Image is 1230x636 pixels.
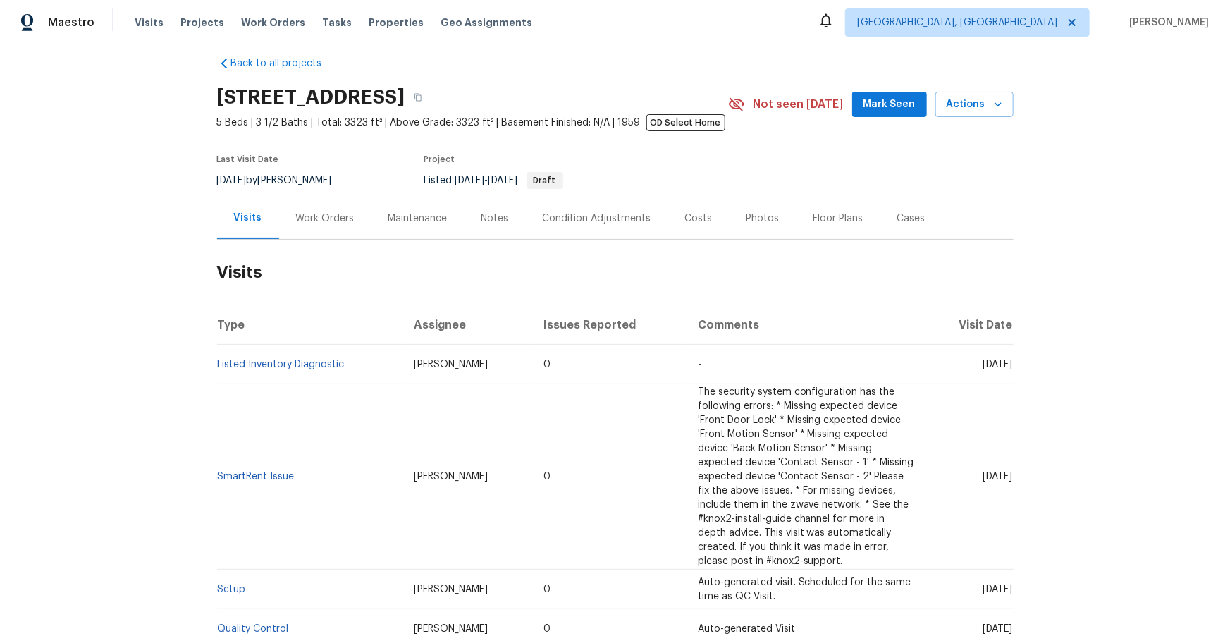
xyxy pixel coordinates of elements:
[405,85,431,110] button: Copy Address
[217,116,728,130] span: 5 Beds | 3 1/2 Baths | Total: 3323 ft² | Above Grade: 3323 ft² | Basement Finished: N/A | 1959
[698,360,701,369] span: -
[217,240,1014,305] h2: Visits
[218,585,246,594] a: Setup
[388,212,448,226] div: Maintenance
[852,92,927,118] button: Mark Seen
[897,212,925,226] div: Cases
[455,176,485,185] span: [DATE]
[543,360,551,369] span: 0
[217,172,349,189] div: by [PERSON_NAME]
[135,16,164,30] span: Visits
[424,176,563,185] span: Listed
[218,624,289,634] a: Quality Control
[698,387,914,566] span: The security system configuration has the following errors: * Missing expected device 'Front Door...
[441,16,532,30] span: Geo Assignments
[488,176,518,185] span: [DATE]
[698,624,795,634] span: Auto-generated Visit
[863,96,916,114] span: Mark Seen
[218,472,295,482] a: SmartRent Issue
[543,472,551,482] span: 0
[234,211,262,225] div: Visits
[1124,16,1209,30] span: [PERSON_NAME]
[217,90,405,104] h2: [STREET_ADDRESS]
[414,624,488,634] span: [PERSON_NAME]
[813,212,863,226] div: Floor Plans
[698,577,911,601] span: Auto-generated visit. Scheduled for the same time as QC Visit.
[414,360,488,369] span: [PERSON_NAME]
[48,16,94,30] span: Maestro
[983,472,1013,482] span: [DATE]
[532,305,687,345] th: Issues Reported
[947,96,1002,114] span: Actions
[369,16,424,30] span: Properties
[685,212,713,226] div: Costs
[543,624,551,634] span: 0
[687,305,925,345] th: Comments
[217,155,279,164] span: Last Visit Date
[403,305,533,345] th: Assignee
[218,360,345,369] a: Listed Inventory Diagnostic
[983,585,1013,594] span: [DATE]
[322,18,352,27] span: Tasks
[528,176,562,185] span: Draft
[414,585,488,594] span: [PERSON_NAME]
[424,155,455,164] span: Project
[983,624,1013,634] span: [DATE]
[646,114,725,131] span: OD Select Home
[983,360,1013,369] span: [DATE]
[180,16,224,30] span: Projects
[241,16,305,30] span: Work Orders
[296,212,355,226] div: Work Orders
[754,97,844,111] span: Not seen [DATE]
[455,176,518,185] span: -
[543,212,651,226] div: Condition Adjustments
[935,92,1014,118] button: Actions
[481,212,509,226] div: Notes
[217,305,403,345] th: Type
[217,176,247,185] span: [DATE]
[746,212,780,226] div: Photos
[543,585,551,594] span: 0
[217,56,352,71] a: Back to all projects
[925,305,1014,345] th: Visit Date
[857,16,1057,30] span: [GEOGRAPHIC_DATA], [GEOGRAPHIC_DATA]
[414,472,488,482] span: [PERSON_NAME]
